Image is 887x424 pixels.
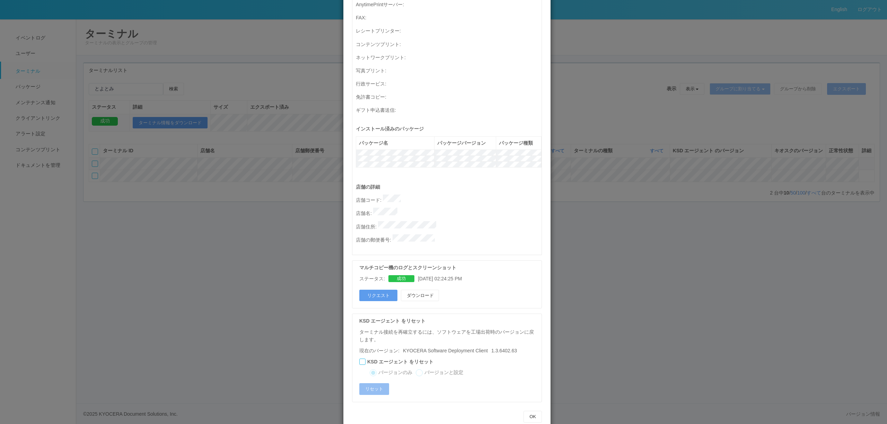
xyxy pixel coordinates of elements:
[359,264,538,271] p: マルチコピー機のログとスクリーンショット
[424,369,463,376] label: バージョンと設定
[359,290,397,301] button: リクエスト
[437,139,493,147] div: パッケージバージョン
[359,383,389,395] button: リセット
[399,348,517,353] span: 1.3.6402.63
[356,208,542,217] p: 店舗名 :
[356,25,542,35] p: レシートプリンター :
[356,91,542,101] p: 免許書コピー :
[359,317,538,325] p: KSD エージェント をリセット
[356,125,542,133] p: インストール済みのパッケージ
[356,195,542,204] p: 店舗コード :
[356,105,542,114] p: ギフト申込書送信 :
[356,12,542,22] p: FAX :
[359,139,431,147] div: パッケージ名
[359,275,538,282] div: [DATE] 02:24:25 PM
[356,65,542,75] p: 写真プリント :
[524,411,542,423] button: OK
[356,52,542,62] p: ネットワークプリント :
[356,39,542,48] p: コンテンツプリント :
[359,275,385,282] p: ステータス:
[359,347,538,354] p: 現在のバージョン:
[356,234,542,244] p: 店舗の郵便番号 :
[356,78,542,88] p: 行政サービス :
[356,183,542,191] p: 店舗の詳細
[367,358,433,366] label: KSD エージェント をリセット
[378,369,412,376] label: バージョンのみ
[499,139,538,147] div: パッケージ種類
[356,221,542,231] p: 店舗住所 :
[401,290,439,301] button: ダウンロード
[359,328,538,343] p: ターミナル接続を再確立するには、ソフトウェアを工場出荷時のバージョンに戻します。
[403,348,488,353] span: KYOCERA Software Deployment Client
